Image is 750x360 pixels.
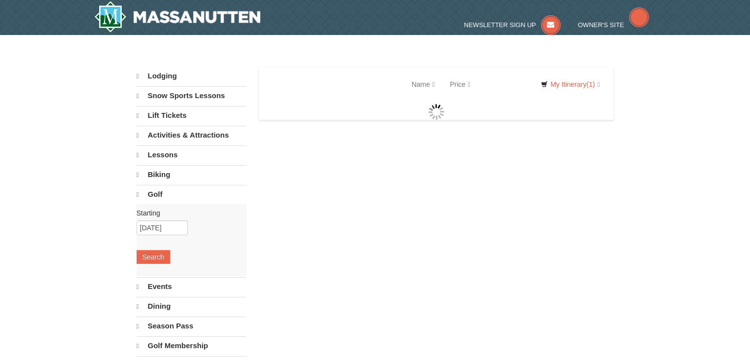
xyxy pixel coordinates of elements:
[137,250,170,264] button: Search
[137,277,247,296] a: Events
[137,106,247,125] a: Lift Tickets
[578,21,649,29] a: Owner's Site
[137,67,247,85] a: Lodging
[137,145,247,164] a: Lessons
[137,185,247,204] a: Golf
[137,336,247,355] a: Golf Membership
[137,165,247,184] a: Biking
[94,1,261,33] a: Massanutten Resort
[137,126,247,144] a: Activities & Attractions
[137,297,247,316] a: Dining
[442,74,478,94] a: Price
[464,21,561,29] a: Newsletter Sign Up
[404,74,442,94] a: Name
[94,1,261,33] img: Massanutten Resort Logo
[535,77,606,92] a: My Itinerary(1)
[429,104,444,120] img: wait gif
[137,86,247,105] a: Snow Sports Lessons
[464,21,536,29] span: Newsletter Sign Up
[578,21,624,29] span: Owner's Site
[586,80,595,88] span: (1)
[137,317,247,335] a: Season Pass
[137,208,239,218] label: Starting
